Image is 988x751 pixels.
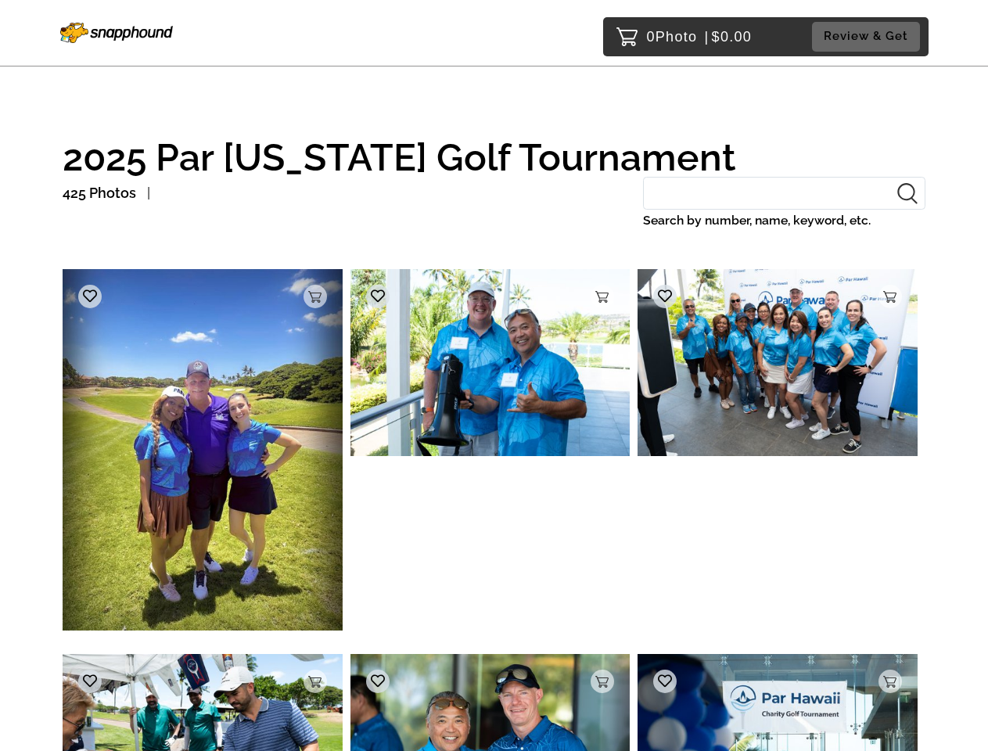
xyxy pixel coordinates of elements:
img: 220453 [350,269,631,455]
h1: 2025 Par [US_STATE] Golf Tournament [63,138,925,177]
img: 220446 [638,269,918,455]
a: Review & Get [812,22,925,51]
span: Photo [656,24,698,49]
img: Snapphound Logo [60,23,173,43]
button: Review & Get [812,22,920,51]
span: | [705,29,710,45]
label: Search by number, name, keyword, etc. [643,210,925,232]
p: 425 Photos [63,181,136,206]
img: 220680 [63,269,343,630]
p: 0 $0.00 [647,24,753,49]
